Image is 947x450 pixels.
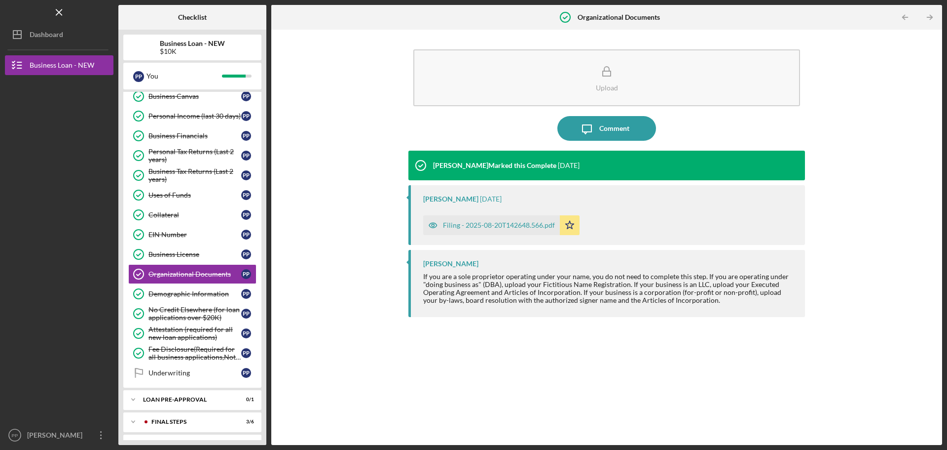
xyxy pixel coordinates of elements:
[128,284,256,304] a: Demographic InformationPP
[148,167,241,183] div: Business Tax Returns (Last 2 years)
[128,185,256,205] a: Uses of FundsPP
[599,116,629,141] div: Comment
[443,221,555,229] div: Filing - 2025-08-20T142648.566.pdf
[148,369,241,377] div: Underwriting
[25,425,89,448] div: [PERSON_NAME]
[12,433,18,438] text: PP
[148,250,241,258] div: Business License
[423,260,478,268] div: [PERSON_NAME]
[241,289,251,299] div: P P
[128,106,256,126] a: Personal Income (last 30 days)PP
[160,47,225,55] div: $10K
[128,264,256,284] a: Organizational DocumentsPP
[128,225,256,245] a: EIN NumberPP
[178,13,207,21] b: Checklist
[236,419,254,425] div: 3 / 6
[151,419,229,425] div: FINAL STEPS
[128,205,256,225] a: CollateralPP
[558,162,580,169] time: 2025-08-20 19:27
[143,397,229,403] div: LOAN PRE-APPROVAL
[128,343,256,363] a: Fee Disclosure(Required for all business applications,Not needed for Contractor loans)PP
[128,363,256,383] a: UnderwritingPP
[146,68,222,84] div: You
[578,13,660,21] b: Organizational Documents
[241,190,251,200] div: P P
[241,91,251,101] div: P P
[128,165,256,185] a: Business Tax Returns (Last 2 years)PP
[30,25,63,47] div: Dashboard
[30,55,94,78] div: Business Loan - NEW
[241,111,251,121] div: P P
[148,326,241,341] div: Attestation (required for all new loan applications)
[148,148,241,164] div: Personal Tax Returns (Last 2 years)
[480,195,502,203] time: 2025-08-20 19:27
[241,151,251,161] div: P P
[148,211,241,219] div: Collateral
[241,368,251,378] div: P P
[423,273,795,304] div: If you are a sole proprietor operating under your name, you do not need to complete this step. If...
[160,40,225,47] b: Business Loan - NEW
[241,131,251,141] div: P P
[241,309,251,319] div: P P
[241,249,251,259] div: P P
[148,270,241,278] div: Organizational Documents
[596,84,618,91] div: Upload
[148,306,241,322] div: No Credit Elsewhere (for loan applications over $20K)
[148,290,241,298] div: Demographic Information
[236,397,254,403] div: 0 / 1
[128,304,256,324] a: No Credit Elsewhere (for loan applications over $20K)PP
[5,25,113,44] button: Dashboard
[128,245,256,264] a: Business LicensePP
[241,328,251,338] div: P P
[5,425,113,445] button: PP[PERSON_NAME]
[5,55,113,75] button: Business Loan - NEW
[128,146,256,165] a: Personal Tax Returns (Last 2 years)PP
[241,170,251,180] div: P P
[241,230,251,240] div: P P
[128,86,256,106] a: Business CanvasPP
[423,195,478,203] div: [PERSON_NAME]
[148,345,241,361] div: Fee Disclosure(Required for all business applications,Not needed for Contractor loans)
[433,162,556,169] div: [PERSON_NAME] Marked this Complete
[423,215,580,235] button: Filing - 2025-08-20T142648.566.pdf
[413,49,800,106] button: Upload
[148,92,241,100] div: Business Canvas
[128,126,256,146] a: Business FinancialsPP
[148,112,241,120] div: Personal Income (last 30 days)
[557,116,656,141] button: Comment
[148,132,241,140] div: Business Financials
[128,324,256,343] a: Attestation (required for all new loan applications)PP
[148,231,241,239] div: EIN Number
[133,71,144,82] div: P P
[148,191,241,199] div: Uses of Funds
[241,348,251,358] div: P P
[241,269,251,279] div: P P
[241,210,251,220] div: P P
